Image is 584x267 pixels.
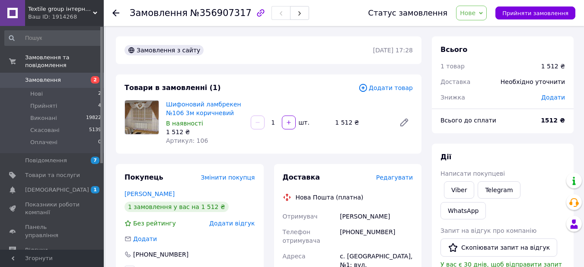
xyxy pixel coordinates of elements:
span: Редагувати [376,174,413,181]
a: [PERSON_NAME] [124,190,175,197]
span: 19822 [86,114,101,122]
span: Прийняти замовлення [502,10,568,16]
a: Viber [444,181,474,199]
span: Додати [133,235,157,242]
div: Необхідно уточнити [495,72,570,91]
span: Дії [440,153,451,161]
span: 2 [98,90,101,98]
span: Артикул: 106 [166,137,208,144]
span: 0 [98,138,101,146]
span: Товари та послуги [25,171,80,179]
span: Знижка [440,94,465,101]
b: 1512 ₴ [541,117,565,124]
div: 1 512 ₴ [332,116,392,129]
span: 5139 [89,126,101,134]
span: Замовлення та повідомлення [25,54,104,69]
span: Товари в замовленні (1) [124,84,221,92]
a: Редагувати [396,114,413,131]
div: Повернутися назад [112,9,119,17]
span: Замовлення [130,8,188,18]
span: Всього [440,45,467,54]
span: Адреса [283,253,306,260]
div: Ваш ID: 1914268 [28,13,104,21]
div: шт. [297,118,310,127]
span: Відгуки [25,246,48,254]
div: Нова Пошта (платна) [294,193,366,202]
span: Замовлення [25,76,61,84]
button: Прийняти замовлення [495,6,575,19]
div: Статус замовлення [368,9,448,17]
div: [PHONE_NUMBER] [338,224,415,248]
span: Покупець [124,173,163,181]
button: Скопіювати запит на відгук [440,238,557,257]
span: 7 [91,157,99,164]
span: Прийняті [30,102,57,110]
div: Замовлення з сайту [124,45,204,55]
input: Пошук [4,30,102,46]
span: Додати відгук [209,220,255,227]
span: Нове [460,10,475,16]
span: 1 товар [440,63,465,70]
span: Скасовані [30,126,60,134]
span: Отримувач [283,213,318,220]
span: Повідомлення [25,157,67,164]
a: Шифоновий ламбрекен №106 3м коричневий [166,101,241,116]
div: [PHONE_NUMBER] [132,250,189,259]
span: 4 [98,102,101,110]
span: [DEMOGRAPHIC_DATA] [25,186,89,194]
div: [PERSON_NAME] [338,209,415,224]
div: 1 512 ₴ [166,128,244,136]
div: 1 замовлення у вас на 1 512 ₴ [124,202,229,212]
span: Всього до сплати [440,117,496,124]
span: В наявності [166,120,203,127]
div: 1 512 ₴ [541,62,565,71]
img: Шифоновий ламбрекен №106 3м коричневий [125,100,158,134]
span: 2 [91,76,99,84]
a: Telegram [478,181,520,199]
span: Телефон отримувача [283,228,320,244]
span: Textile group інтернет-магазин штор, гардин [28,5,93,13]
span: Написати покупцеві [440,170,505,177]
span: Запит на відгук про компанію [440,227,536,234]
span: Нові [30,90,43,98]
span: Змінити покупця [201,174,255,181]
span: Додати товар [358,83,413,93]
time: [DATE] 17:28 [373,47,413,54]
a: WhatsApp [440,202,486,219]
span: Показники роботи компанії [25,201,80,216]
span: Оплачені [30,138,57,146]
span: Панель управління [25,223,80,239]
span: 1 [91,186,99,193]
span: Без рейтингу [133,220,176,227]
span: Додати [541,94,565,101]
span: №356907317 [190,8,252,18]
span: Доставка [440,78,470,85]
span: Виконані [30,114,57,122]
span: Доставка [283,173,320,181]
